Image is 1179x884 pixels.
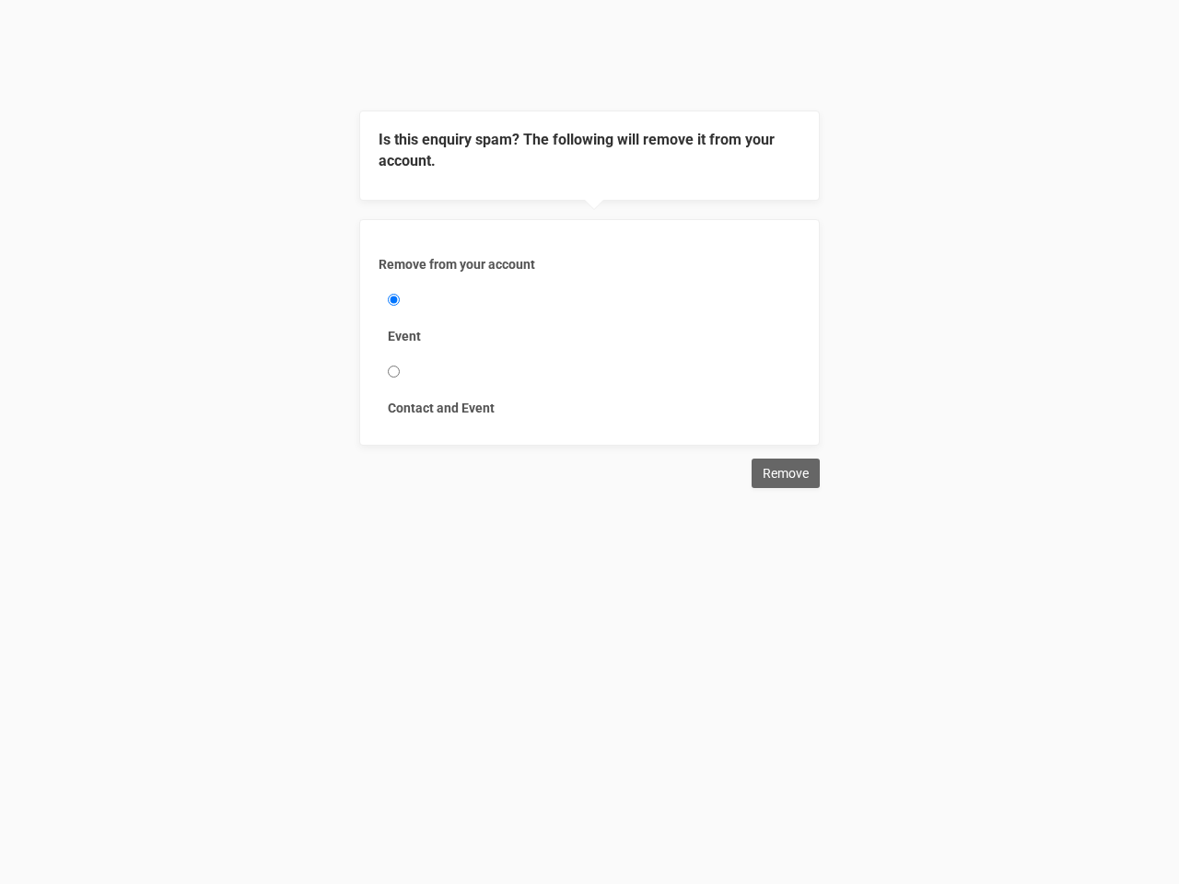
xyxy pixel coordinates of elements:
input: Event [388,294,400,306]
input: Remove [752,459,820,488]
label: Event [388,327,791,345]
label: Contact and Event [388,399,791,417]
legend: Is this enquiry spam? The following will remove it from your account. [379,130,800,172]
input: Contact and Event [388,366,400,378]
label: Remove from your account [379,255,800,273]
